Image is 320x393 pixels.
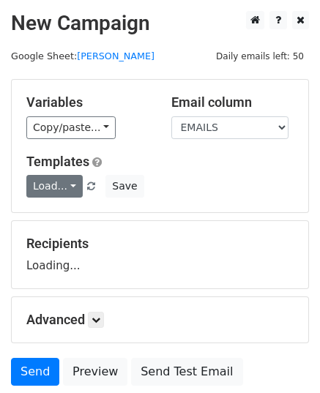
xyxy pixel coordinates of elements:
[26,94,149,111] h5: Variables
[131,358,242,386] a: Send Test Email
[171,94,294,111] h5: Email column
[63,358,127,386] a: Preview
[211,48,309,64] span: Daily emails left: 50
[11,50,155,61] small: Google Sheet:
[105,175,144,198] button: Save
[26,312,294,328] h5: Advanced
[211,50,309,61] a: Daily emails left: 50
[26,236,294,252] h5: Recipients
[11,11,309,36] h2: New Campaign
[26,154,89,169] a: Templates
[26,175,83,198] a: Load...
[26,116,116,139] a: Copy/paste...
[26,236,294,274] div: Loading...
[11,358,59,386] a: Send
[77,50,155,61] a: [PERSON_NAME]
